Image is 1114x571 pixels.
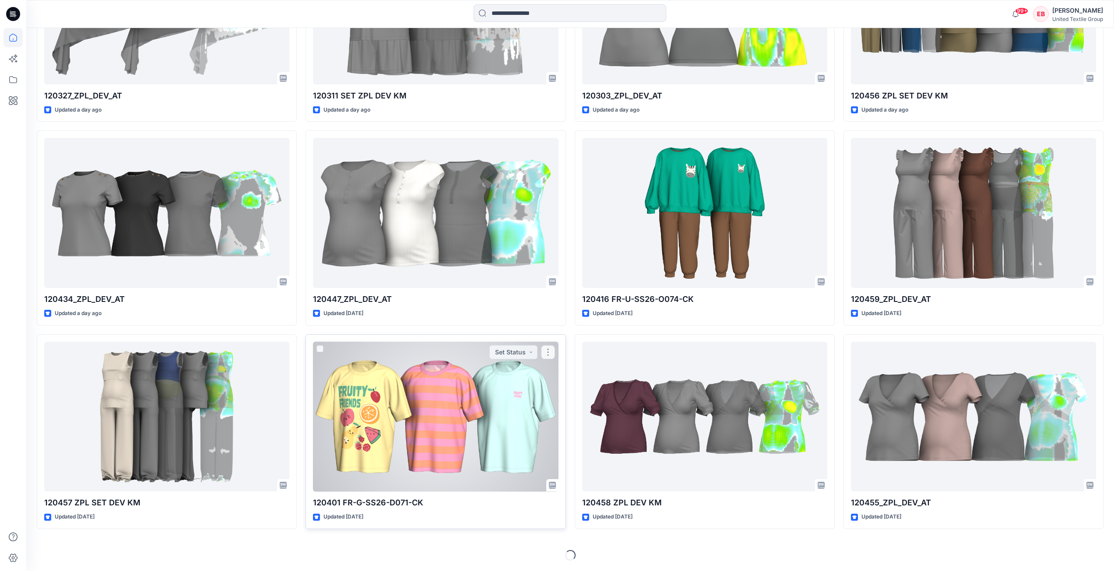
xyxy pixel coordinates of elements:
p: Updated [DATE] [861,512,901,522]
p: 120434_ZPL_DEV_AT [44,293,289,305]
a: 120434_ZPL_DEV_AT [44,138,289,288]
p: 120327_ZPL_DEV_AT [44,90,289,102]
div: United Textile Group [1052,16,1103,22]
a: 120401 FR-G-SS26-D071-CK [313,342,558,492]
p: Updated a day ago [55,105,102,115]
p: 120459_ZPL_DEV_AT [851,293,1096,305]
span: 99+ [1015,7,1028,14]
p: 120457 ZPL SET DEV KM [44,497,289,509]
p: Updated [DATE] [593,309,633,318]
p: Updated a day ago [593,105,640,115]
div: [PERSON_NAME] [1052,5,1103,16]
p: 120401 FR-G-SS26-D071-CK [313,497,558,509]
div: EB [1033,6,1049,22]
p: Updated [DATE] [323,512,363,522]
p: Updated [DATE] [323,309,363,318]
a: 120416 FR-U-SS26-O074-CK [582,138,827,288]
p: 120455_ZPL_DEV_AT [851,497,1096,509]
p: Updated a day ago [323,105,370,115]
p: Updated [DATE] [593,512,633,522]
p: Updated [DATE] [55,512,95,522]
p: Updated [DATE] [861,309,901,318]
p: 120311 SET ZPL DEV KM [313,90,558,102]
p: 120303_ZPL_DEV_AT [582,90,827,102]
a: 120455_ZPL_DEV_AT [851,342,1096,492]
a: 120457 ZPL SET DEV KM [44,342,289,492]
a: 120459_ZPL_DEV_AT [851,138,1096,288]
p: 120447_ZPL_DEV_AT [313,293,558,305]
p: Updated a day ago [55,309,102,318]
p: 120456 ZPL SET DEV KM [851,90,1096,102]
a: 120447_ZPL_DEV_AT [313,138,558,288]
p: 120416 FR-U-SS26-O074-CK [582,293,827,305]
p: Updated a day ago [861,105,908,115]
a: 120458 ZPL DEV KM [582,342,827,492]
p: 120458 ZPL DEV KM [582,497,827,509]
